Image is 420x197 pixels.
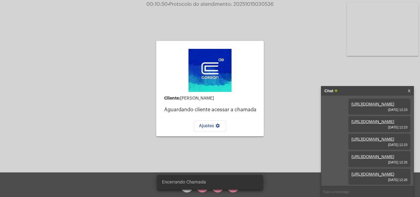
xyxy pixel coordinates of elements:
[351,119,394,124] a: [URL][DOMAIN_NAME]
[164,96,259,101] div: [PERSON_NAME]
[188,49,232,92] img: d4669ae0-8c07-2337-4f67-34b0df7f5ae4.jpeg
[168,2,274,7] span: Protocolo do atendimento: 20251015030536
[324,86,333,96] strong: Chat
[408,86,410,96] a: X
[351,172,394,176] a: [URL][DOMAIN_NAME]
[168,2,169,7] span: •
[164,96,180,100] strong: Cliente:
[351,154,394,159] a: [URL][DOMAIN_NAME]
[351,178,407,182] span: [DATE] 12:26
[162,179,206,185] span: Encerrando Chamada
[321,186,414,197] input: Type a message
[351,108,407,112] span: [DATE] 12:23
[351,160,407,164] span: [DATE] 12:25
[351,143,407,147] span: [DATE] 12:23
[214,123,221,131] mat-icon: settings
[335,89,337,92] span: Online
[199,124,221,128] span: Ajustes
[194,120,226,132] button: Ajustes
[351,137,394,141] a: [URL][DOMAIN_NAME]
[164,107,259,112] p: Aguardando cliente acessar a chamada
[351,102,394,106] a: [URL][DOMAIN_NAME]
[146,2,168,7] span: 00:10:50
[351,125,407,129] span: [DATE] 12:23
